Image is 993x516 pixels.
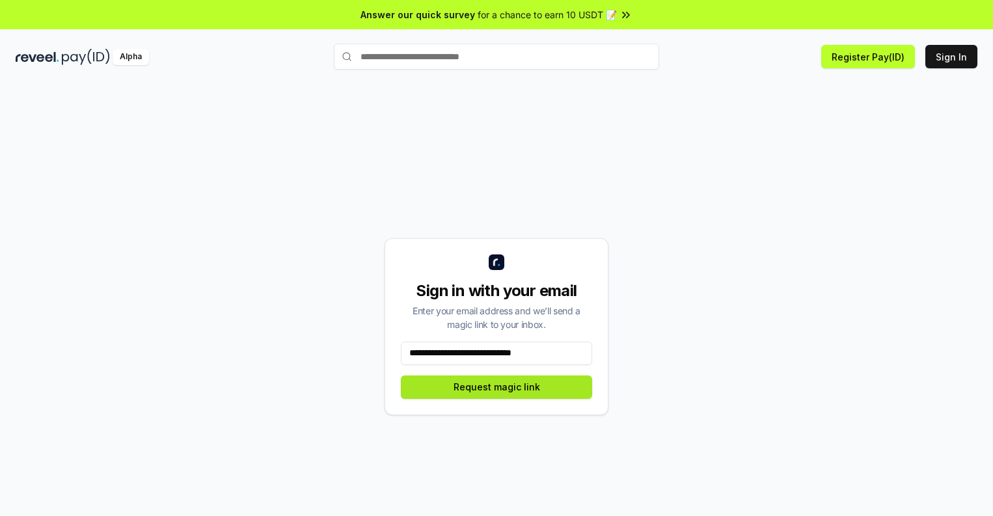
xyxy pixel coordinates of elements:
span: Answer our quick survey [360,8,475,21]
button: Request magic link [401,375,592,399]
div: Sign in with your email [401,280,592,301]
img: logo_small [489,254,504,270]
div: Alpha [113,49,149,65]
div: Enter your email address and we’ll send a magic link to your inbox. [401,304,592,331]
button: Register Pay(ID) [821,45,915,68]
span: for a chance to earn 10 USDT 📝 [478,8,617,21]
button: Sign In [925,45,977,68]
img: reveel_dark [16,49,59,65]
img: pay_id [62,49,110,65]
